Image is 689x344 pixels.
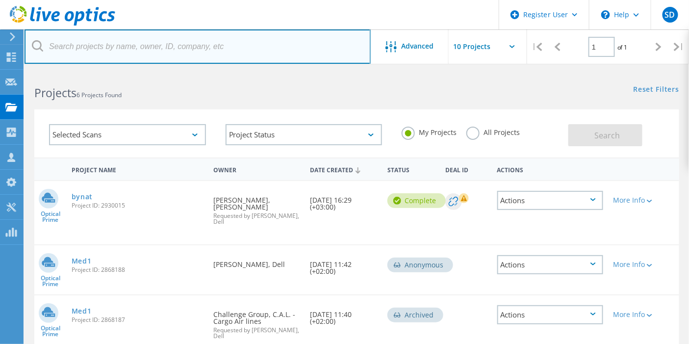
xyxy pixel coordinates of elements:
[634,86,679,94] a: Reset Filters
[497,255,604,274] div: Actions
[601,10,610,19] svg: \n
[49,124,206,145] div: Selected Scans
[213,213,300,225] span: Requested by [PERSON_NAME], Dell
[613,261,655,268] div: More Info
[665,11,675,19] span: SD
[25,29,371,64] input: Search projects by name, owner, ID, company, etc
[568,124,642,146] button: Search
[72,203,204,209] span: Project ID: 2930015
[213,327,300,339] span: Requested by [PERSON_NAME], Dell
[402,127,457,136] label: My Projects
[226,124,383,145] div: Project Status
[669,29,689,64] div: |
[72,308,92,315] a: Med1
[34,85,77,101] b: Projects
[440,160,492,178] div: Deal Id
[67,160,208,178] div: Project Name
[492,160,609,178] div: Actions
[613,311,655,318] div: More Info
[305,181,383,220] div: [DATE] 16:29 (+03:00)
[305,295,383,335] div: [DATE] 11:40 (+02:00)
[305,160,383,179] div: Date Created
[595,130,620,141] span: Search
[617,43,628,52] span: of 1
[72,317,204,323] span: Project ID: 2868187
[34,275,67,287] span: Optical Prime
[402,43,434,50] span: Advanced
[208,160,305,178] div: Owner
[34,211,67,223] span: Optical Prime
[208,245,305,278] div: [PERSON_NAME], Dell
[613,197,655,204] div: More Info
[383,160,440,178] div: Status
[34,325,67,337] span: Optical Prime
[387,193,446,208] div: Complete
[497,191,604,210] div: Actions
[527,29,547,64] div: |
[387,308,443,322] div: Archived
[10,21,115,27] a: Live Optics Dashboard
[77,91,122,99] span: 6 Projects Found
[497,305,604,324] div: Actions
[72,258,92,265] a: Med1
[72,193,93,200] a: bynat
[208,181,305,235] div: [PERSON_NAME], [PERSON_NAME]
[72,267,204,273] span: Project ID: 2868188
[466,127,520,136] label: All Projects
[305,245,383,285] div: [DATE] 11:42 (+02:00)
[387,258,453,272] div: Anonymous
